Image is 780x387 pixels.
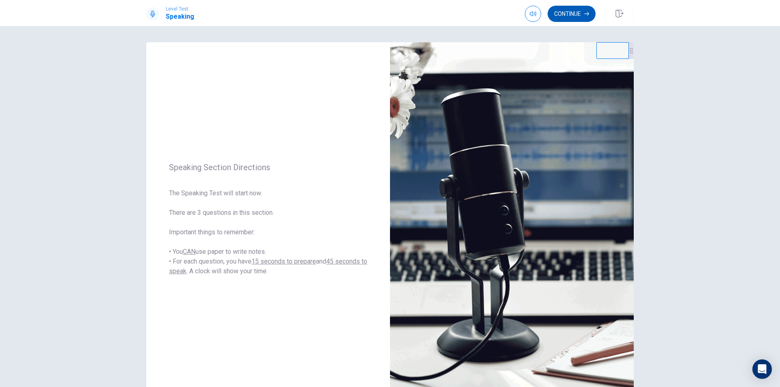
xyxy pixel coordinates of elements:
u: CAN [183,248,195,255]
div: Open Intercom Messenger [752,359,772,379]
span: Level Test [166,6,194,12]
span: Speaking Section Directions [169,162,367,172]
span: The Speaking Test will start now. There are 3 questions in this section. Important things to reme... [169,188,367,276]
u: 15 seconds to prepare [251,257,316,265]
h1: Speaking [166,12,194,22]
button: Continue [548,6,596,22]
